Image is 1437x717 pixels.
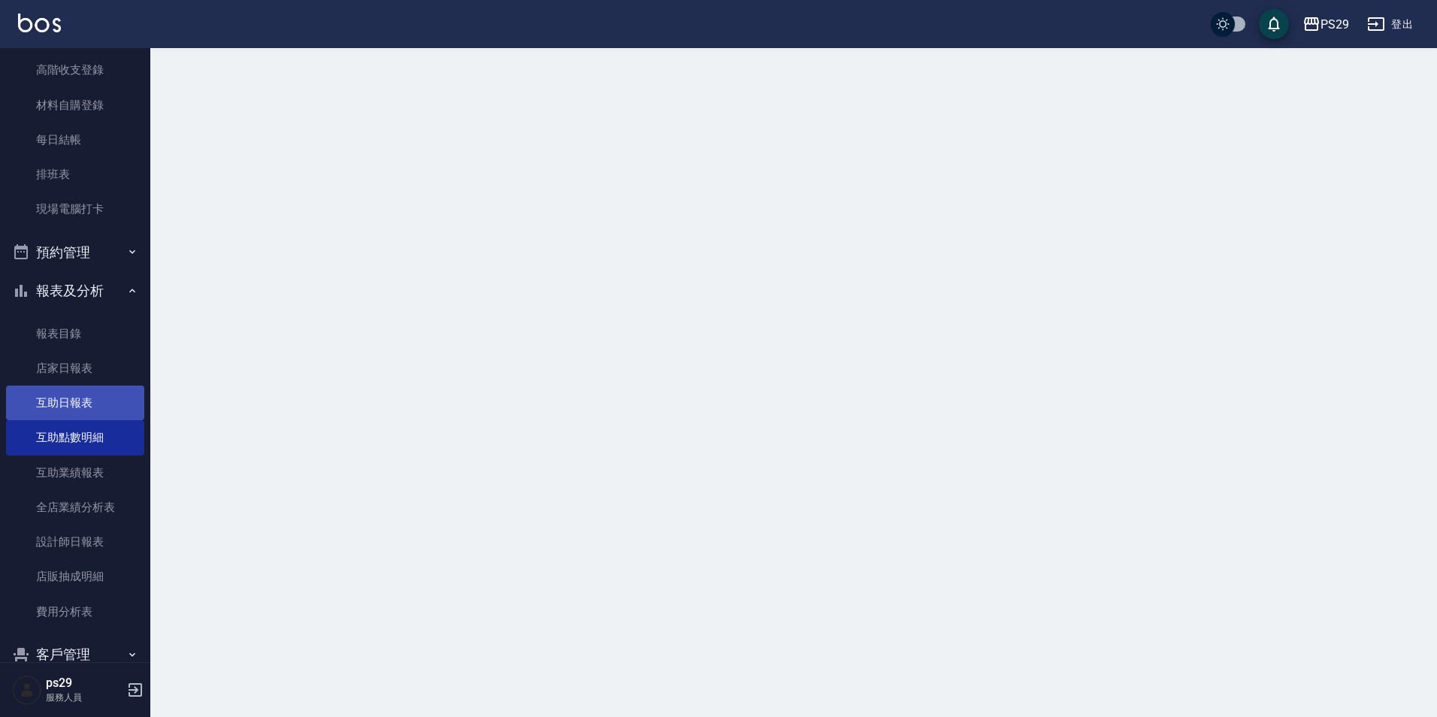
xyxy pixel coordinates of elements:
a: 費用分析表 [6,594,144,629]
a: 高階收支登錄 [6,53,144,87]
a: 店販抽成明細 [6,559,144,594]
button: 登出 [1361,11,1419,38]
button: 客戶管理 [6,635,144,674]
a: 互助日報表 [6,386,144,420]
p: 服務人員 [46,691,123,704]
a: 互助業績報表 [6,455,144,490]
a: 每日結帳 [6,123,144,157]
button: 預約管理 [6,233,144,272]
a: 材料自購登錄 [6,88,144,123]
a: 排班表 [6,157,144,192]
a: 設計師日報表 [6,525,144,559]
a: 報表目錄 [6,316,144,351]
button: save [1259,9,1289,39]
div: PS29 [1321,15,1349,34]
a: 現場電腦打卡 [6,192,144,226]
button: PS29 [1296,9,1355,40]
a: 互助點數明細 [6,420,144,455]
a: 全店業績分析表 [6,490,144,525]
button: 報表及分析 [6,271,144,310]
a: 店家日報表 [6,351,144,386]
img: Person [12,675,42,705]
img: Logo [18,14,61,32]
h5: ps29 [46,676,123,691]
